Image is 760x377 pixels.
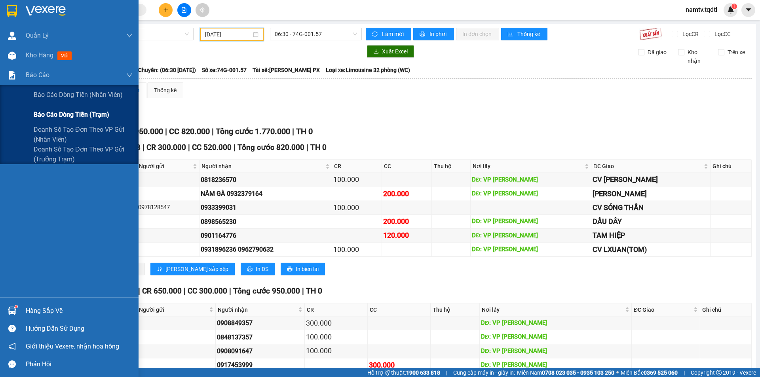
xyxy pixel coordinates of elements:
span: Người nhận [201,162,324,171]
span: | [292,127,294,136]
span: Hỗ trợ kỹ thuật: [367,368,440,377]
div: DĐ: VP [PERSON_NAME] [472,217,590,226]
div: 100.000 [333,202,380,213]
span: copyright [716,370,722,375]
sup: 1 [731,4,737,9]
span: Người gửi [139,162,191,171]
span: question-circle [8,325,16,332]
span: Tổng cước 950.000 [233,286,300,296]
div: 300.000 [369,360,429,371]
span: | [212,127,214,136]
span: printer [420,31,426,38]
span: bar-chart [507,31,514,38]
span: Nơi lấy [473,162,583,171]
span: namtv.tqdtl [679,5,724,15]
span: ĐC Giao [634,305,692,314]
span: ĐC Giao [593,162,703,171]
span: In DS [256,265,268,273]
span: | [138,286,140,296]
span: DĐ: [68,27,79,36]
span: [PERSON_NAME] sắp xếp [165,265,228,273]
button: sort-ascending[PERSON_NAME] sắp xếp [150,263,235,275]
span: Lọc CC [711,30,732,38]
span: | [234,143,236,152]
div: 200.000 [383,216,430,227]
div: 0908091647 [217,346,303,356]
strong: 1900 633 818 [406,369,440,376]
button: file-add [177,3,191,17]
div: TAM HIỆP [593,230,709,241]
div: CV SÓNG THẦN [593,202,709,213]
div: 0978128547 [138,203,198,212]
button: printerIn biên lai [281,263,325,275]
span: Tài xế: [PERSON_NAME] PX [253,66,320,74]
button: aim [196,3,209,17]
sup: 1 [15,305,17,308]
span: download [373,49,379,55]
span: ⚪️ [616,371,619,374]
div: VP An Sương [7,7,62,26]
div: 100.000 [306,345,366,356]
div: 100.000 [333,174,380,185]
span: Miền Bắc [621,368,678,377]
img: icon-new-feature [727,6,734,13]
div: Hướng dẫn sử dụng [26,323,133,335]
div: 0901164776 [201,231,331,241]
span: message [8,360,16,368]
button: In đơn chọn [456,28,499,40]
span: Miền Nam [517,368,614,377]
strong: 0369 525 060 [644,369,678,376]
span: In biên lai [296,265,319,273]
div: 0917453999 [217,360,303,370]
span: CR 650.000 [142,286,182,296]
span: down [126,32,133,39]
span: Báo cáo dòng tiền (trạm) [34,110,109,119]
img: 9k= [639,28,662,40]
span: CR 300.000 [146,143,186,152]
div: DĐ: VP [PERSON_NAME] [481,332,630,342]
span: sort-ascending [157,266,162,273]
span: CR 950.000 [122,127,163,136]
span: printer [247,266,253,273]
th: Thu hộ [432,160,471,173]
span: TH 0 [310,143,327,152]
span: Nhận: [68,8,87,16]
div: 0931896236 0962790632 [201,244,331,254]
img: warehouse-icon [8,32,16,40]
span: Trên xe [724,48,748,57]
span: mới [57,51,72,60]
th: Ghi chú [711,160,751,173]
button: downloadXuất Excel [367,45,414,58]
span: Báo cáo dòng tiền (nhân viên) [34,90,123,100]
span: Người nhận [218,305,296,314]
span: | [229,286,231,296]
span: Quản Lý [26,30,49,40]
span: Xuất Excel [382,47,408,56]
button: printerIn DS [241,263,275,275]
th: CC [368,303,431,316]
span: Kho nhận [684,48,712,65]
div: DĐ: VP [PERSON_NAME] [472,231,590,241]
span: Cung cấp máy in - giấy in: [453,368,515,377]
strong: 0708 023 035 - 0935 103 250 [542,369,614,376]
div: Hàng sắp về [26,305,133,317]
th: CR [332,160,382,173]
div: 0818236570 [201,175,331,185]
span: Lọc CR [679,30,700,38]
div: VP 330 [PERSON_NAME] [68,7,182,16]
th: CC [382,160,432,173]
span: CC 300.000 [188,286,227,296]
span: CC 520.000 [192,143,232,152]
button: printerIn phơi [413,28,454,40]
span: TH 0 [296,127,313,136]
span: notification [8,343,16,350]
div: 200.000 [383,188,430,199]
div: 0848137357 [217,332,303,342]
span: | [684,368,685,377]
span: | [188,143,190,152]
span: 06:30 - 74G-001.57 [275,28,357,40]
input: 08/08/2025 [205,30,251,39]
button: plus [159,3,173,17]
span: sync [372,31,379,38]
span: Tổng cước 820.000 [237,143,304,152]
